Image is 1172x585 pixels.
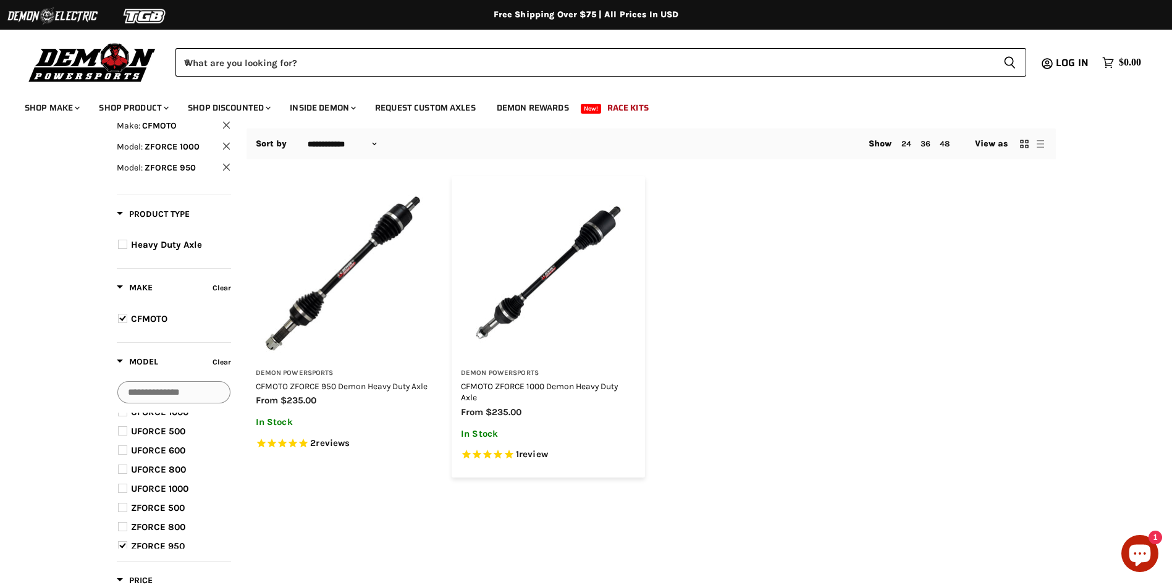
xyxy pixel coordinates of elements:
button: Clear filter by Model ZFORCE 1000 [117,140,231,156]
button: Search [993,48,1026,77]
span: ZFORCE 950 [145,162,196,173]
span: reviews [316,437,350,448]
img: TGB Logo 2 [99,4,192,28]
img: Demon Electric Logo 2 [6,4,99,28]
span: ZFORCE 500 [131,502,185,513]
button: Clear filter by Model [209,355,231,372]
ul: Main menu [15,90,1138,120]
span: Heavy Duty Axle [131,239,202,250]
span: New! [581,104,602,114]
button: Filter by Product Type [117,208,190,224]
a: Shop Make [15,95,87,120]
nav: Collection utilities [247,128,1056,159]
span: View as [975,139,1008,149]
span: $235.00 [280,395,316,406]
div: Free Shipping Over $75 | All Prices In USD [92,9,1081,20]
a: $0.00 [1096,54,1147,72]
span: from [461,406,483,418]
a: 48 [940,139,950,148]
span: ZFORCE 950 [131,541,185,552]
img: CFMOTO ZFORCE 950 Demon Heavy Duty Axle [256,185,431,360]
span: Log in [1056,55,1089,70]
h3: Demon Powersports [461,369,636,378]
span: UFORCE 500 [131,426,185,437]
p: In Stock [256,417,431,427]
a: Demon Rewards [487,95,578,120]
span: Model [117,356,158,367]
button: Clear filter by Model ZFORCE 950 [117,161,231,177]
span: UFORCE 600 [131,445,185,456]
inbox-online-store-chat: Shopify online store chat [1118,535,1162,575]
span: Rated 5.0 out of 5 stars 2 reviews [256,437,431,450]
span: Make: [117,120,140,131]
span: Rated 5.0 out of 5 stars 1 reviews [461,448,636,461]
span: UFORCE 1000 [131,483,188,494]
button: list view [1034,138,1047,150]
label: Sort by [256,139,287,149]
h3: Demon Powersports [256,369,431,378]
span: Product Type [117,209,190,219]
span: $235.00 [486,406,521,418]
span: Model: [117,162,143,173]
span: 1 reviews [516,448,548,460]
a: 24 [901,139,911,148]
button: grid view [1018,138,1031,150]
button: Filter by Make [117,282,153,297]
a: Request Custom Axles [366,95,485,120]
span: Make [117,282,153,293]
a: Shop Product [90,95,176,120]
span: ZFORCE 1000 [145,141,200,152]
input: Search Options [117,381,230,403]
p: In Stock [461,429,636,439]
button: Clear filter by Make CFMOTO [117,119,231,135]
span: 2 reviews [310,437,350,448]
span: Model: [117,141,143,152]
form: Product [175,48,1026,77]
button: Filter by Model [117,356,158,371]
img: CFMOTO ZFORCE 1000 Demon Heavy Duty Axle [461,185,636,360]
span: CFMOTO [142,120,177,131]
span: review [519,448,548,460]
span: ZFORCE 800 [131,521,185,532]
span: UFORCE 800 [131,464,186,475]
a: CFMOTO ZFORCE 1000 Demon Heavy Duty Axle [461,381,618,402]
span: CFMOTO [131,313,167,324]
a: Shop Discounted [179,95,278,120]
a: Race Kits [598,95,658,120]
a: CFMOTO ZFORCE 950 Demon Heavy Duty Axle [256,381,428,391]
span: $0.00 [1119,57,1141,69]
img: Demon Powersports [25,40,160,84]
button: Clear filter by Make [209,281,231,298]
input: When autocomplete results are available use up and down arrows to review and enter to select [175,48,993,77]
a: 36 [921,139,930,148]
span: from [256,395,278,406]
span: Show [869,138,892,149]
a: Log in [1050,57,1096,69]
a: Inside Demon [280,95,363,120]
